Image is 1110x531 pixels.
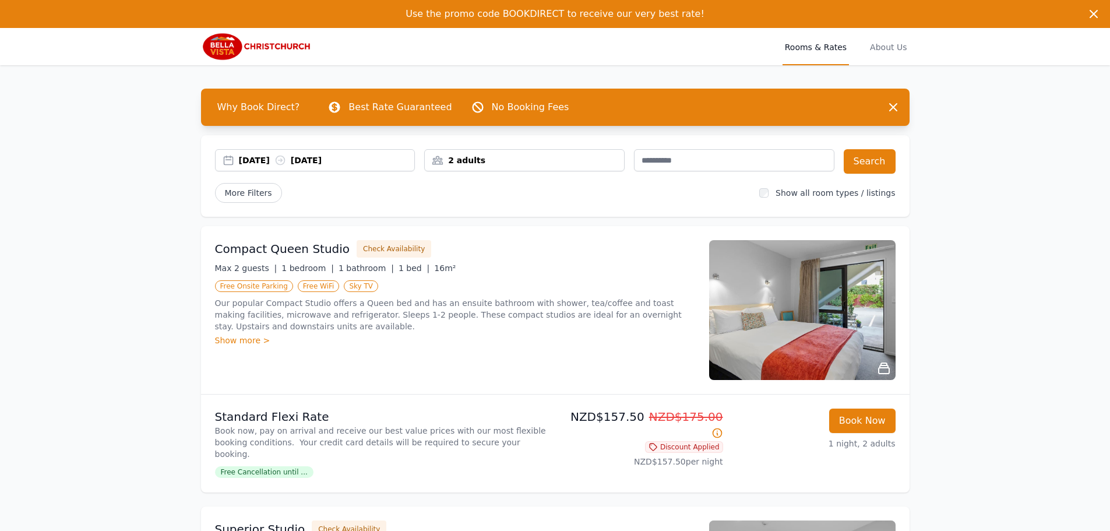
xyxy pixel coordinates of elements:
[201,33,313,61] img: Bella Vista Christchurch
[425,154,624,166] div: 2 adults
[215,425,551,460] p: Book now, pay on arrival and receive our best value prices with our most flexible booking conditi...
[645,441,723,453] span: Discount Applied
[215,183,282,203] span: More Filters
[776,188,895,198] label: Show all room types / listings
[208,96,309,119] span: Why Book Direct?
[298,280,340,292] span: Free WiFi
[829,409,896,433] button: Book Now
[783,28,849,65] a: Rooms & Rates
[560,409,723,441] p: NZD$157.50
[215,263,277,273] span: Max 2 guests |
[215,297,695,332] p: Our popular Compact Studio offers a Queen bed and has an ensuite bathroom with shower, tea/coffee...
[239,154,415,166] div: [DATE] [DATE]
[560,456,723,467] p: NZD$157.50 per night
[868,28,909,65] a: About Us
[215,466,313,478] span: Free Cancellation until ...
[215,241,350,257] h3: Compact Queen Studio
[215,409,551,425] p: Standard Flexi Rate
[281,263,334,273] span: 1 bedroom |
[339,263,394,273] span: 1 bathroom |
[357,240,431,258] button: Check Availability
[732,438,896,449] p: 1 night, 2 adults
[406,8,704,19] span: Use the promo code BOOKDIRECT to receive our very best rate!
[215,280,293,292] span: Free Onsite Parking
[215,335,695,346] div: Show more >
[492,100,569,114] p: No Booking Fees
[649,410,723,424] span: NZD$175.00
[434,263,456,273] span: 16m²
[844,149,896,174] button: Search
[348,100,452,114] p: Best Rate Guaranteed
[399,263,429,273] span: 1 bed |
[344,280,378,292] span: Sky TV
